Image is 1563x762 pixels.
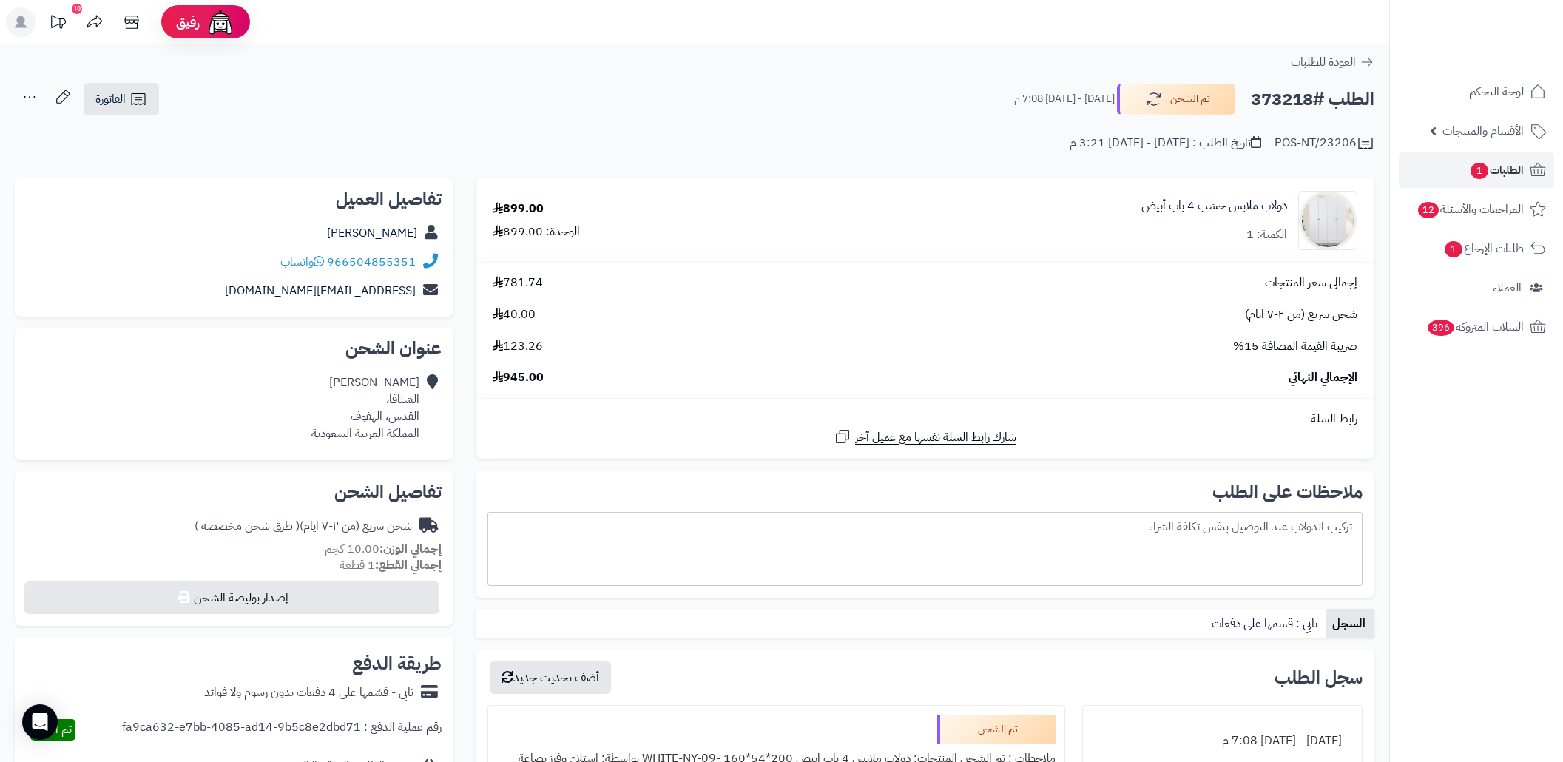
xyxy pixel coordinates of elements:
[1275,135,1374,152] div: POS-NT/23206
[1117,84,1235,115] button: تم الشحن
[375,556,442,574] strong: إجمالي القطع:
[1299,191,1357,250] img: 1751790847-1-90x90.jpg
[39,7,76,41] a: تحديثات المنصة
[1326,609,1374,638] a: السجل
[84,83,159,115] a: الفاتورة
[1426,317,1524,337] span: السلات المتروكة
[1265,274,1357,291] span: إجمالي سعر المنتجات
[122,719,442,741] div: رقم عملية الدفع : fa9ca632-e7bb-4085-ad14-9b5c8e2dbd71
[1399,309,1554,345] a: السلات المتروكة396
[379,540,442,558] strong: إجمالي الوزن:
[1275,669,1363,687] h3: سجل الطلب
[1428,320,1454,336] span: 396
[1443,238,1524,259] span: طلبات الإرجاع
[834,428,1016,446] a: شارك رابط السلة نفسها مع عميل آخر
[855,429,1016,446] span: شارك رابط السلة نفسها مع عميل آخر
[1291,53,1356,71] span: العودة للطلبات
[1070,135,1261,152] div: تاريخ الطلب : [DATE] - [DATE] 3:21 م
[1417,199,1524,220] span: المراجعات والأسئلة
[24,581,439,614] button: إصدار بوليصة الشحن
[493,274,543,291] span: 781.74
[1469,81,1524,102] span: لوحة التحكم
[937,715,1056,744] div: تم الشحن
[204,684,413,701] div: تابي - قسّمها على 4 دفعات بدون رسوم ولا فوائد
[1245,306,1357,323] span: شحن سريع (من ٢-٧ ايام)
[1291,53,1374,71] a: العودة للطلبات
[22,704,58,740] div: Open Intercom Messenger
[1014,92,1115,107] small: [DATE] - [DATE] 7:08 م
[1399,74,1554,109] a: لوحة التحكم
[72,4,82,14] div: 10
[1092,726,1353,755] div: [DATE] - [DATE] 7:08 م
[1469,160,1524,181] span: الطلبات
[1251,84,1374,115] h2: الطلب #373218
[493,200,544,218] div: 899.00
[1289,369,1357,386] span: الإجمالي النهائي
[327,253,416,271] a: 966504855351
[206,7,235,37] img: ai-face.png
[1399,270,1554,306] a: العملاء
[195,518,412,535] div: شحن سريع (من ٢-٧ ايام)
[1246,226,1287,243] div: الكمية: 1
[1399,152,1554,188] a: الطلبات1
[1445,241,1462,257] span: 1
[95,90,126,108] span: الفاتورة
[490,661,611,694] button: أضف تحديث جديد
[340,556,442,574] small: 1 قطعة
[487,512,1363,586] div: تركيب الدولاب عند التوصيل بنفس تكلفة الشراء
[1399,192,1554,227] a: المراجعات والأسئلة12
[1471,163,1488,179] span: 1
[1399,231,1554,266] a: طلبات الإرجاع1
[1442,121,1524,141] span: الأقسام والمنتجات
[482,411,1368,428] div: رابط السلة
[1206,609,1326,638] a: تابي : قسمها على دفعات
[176,13,200,31] span: رفيق
[27,483,442,501] h2: تفاصيل الشحن
[225,282,416,300] a: [EMAIL_ADDRESS][DOMAIN_NAME]
[487,483,1363,501] h2: ملاحظات على الطلب
[352,655,442,672] h2: طريقة الدفع
[1418,202,1439,218] span: 12
[327,224,417,242] a: [PERSON_NAME]
[325,540,442,558] small: 10.00 كجم
[311,374,419,442] div: [PERSON_NAME] الشنافا، القدس، الهفوف المملكة العربية السعودية
[1141,198,1287,215] a: دولاب ملابس خشب 4 باب أبيض
[493,223,580,240] div: الوحدة: 899.00
[280,253,324,271] a: واتساب
[493,306,536,323] span: 40.00
[493,369,544,386] span: 945.00
[1493,277,1522,298] span: العملاء
[1233,338,1357,355] span: ضريبة القيمة المضافة 15%
[27,340,442,357] h2: عنوان الشحن
[27,190,442,208] h2: تفاصيل العميل
[493,338,543,355] span: 123.26
[1462,41,1549,73] img: logo-2.png
[195,517,300,535] span: ( طرق شحن مخصصة )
